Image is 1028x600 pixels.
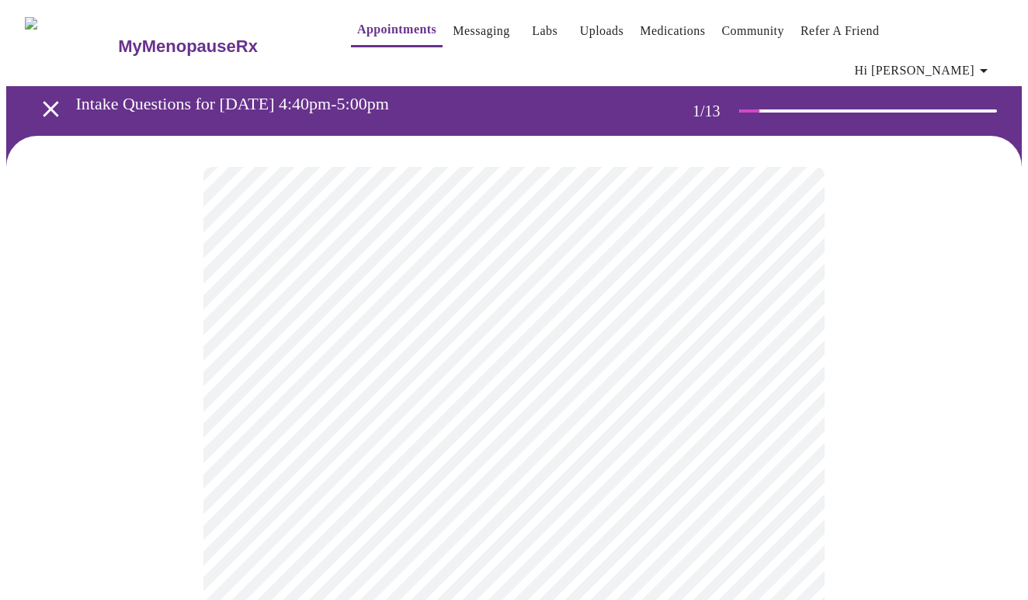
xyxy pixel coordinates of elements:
a: Medications [640,20,705,42]
h3: 1 / 13 [693,102,739,120]
a: Messaging [453,20,509,42]
button: Hi [PERSON_NAME] [849,55,999,86]
button: Medications [634,16,711,47]
span: Hi [PERSON_NAME] [855,60,993,82]
button: Labs [520,16,570,47]
h3: Intake Questions for [DATE] 4:40pm-5:00pm [76,94,631,114]
h3: MyMenopauseRx [118,36,258,57]
a: Refer a Friend [801,20,880,42]
a: Community [721,20,784,42]
img: MyMenopauseRx Logo [25,17,116,75]
button: Uploads [574,16,630,47]
a: MyMenopauseRx [116,19,320,74]
a: Uploads [580,20,624,42]
button: Community [715,16,790,47]
a: Labs [532,20,557,42]
button: open drawer [28,86,74,132]
button: Appointments [351,14,443,47]
a: Appointments [357,19,436,40]
button: Refer a Friend [794,16,886,47]
button: Messaging [446,16,516,47]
